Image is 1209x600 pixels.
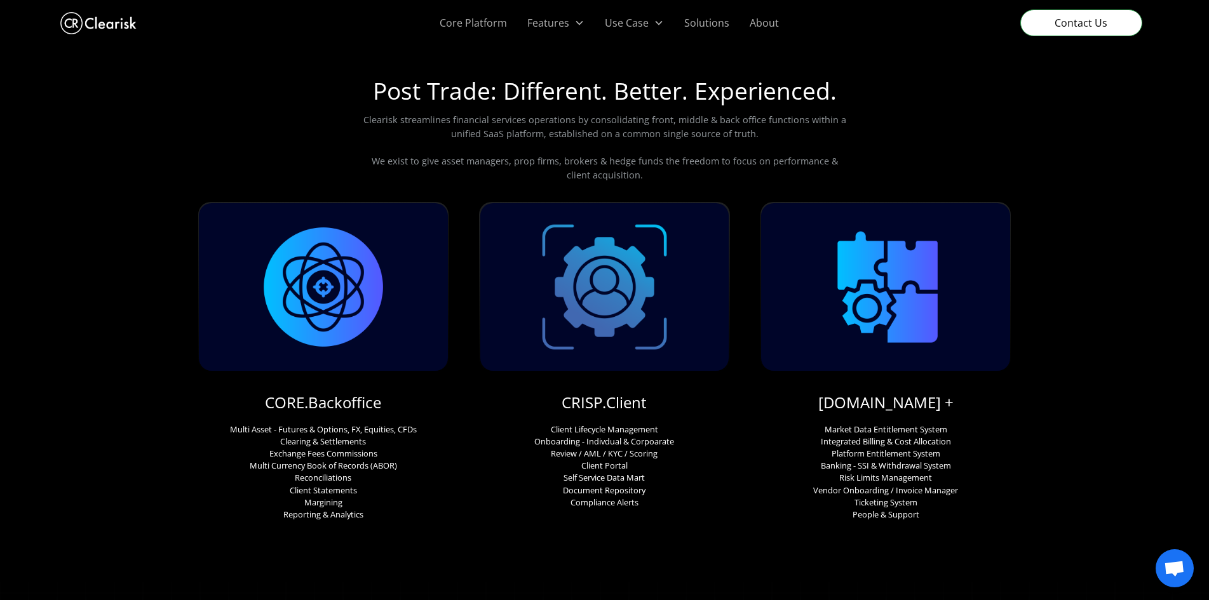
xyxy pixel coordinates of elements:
[818,392,954,413] a: [DOMAIN_NAME] +
[373,77,837,113] h1: Post Trade: Different. Better. Experienced.
[534,423,674,509] p: Client Lifecycle Management Onboarding - Indivdual & Corpoarate Review / AML / KYC / Scoring Clie...
[605,15,649,30] div: Use Case
[1156,549,1194,587] div: Open chat
[813,423,958,521] p: Market Data Entitlement System Integrated Billing & Cost Allocation Platform Entitlement System B...
[361,113,849,182] p: Clearisk streamlines financial services operations by consolidating front, middle & back office f...
[562,392,647,413] a: CRISP.Client
[230,423,417,521] p: Multi Asset - Futures & Options, FX, Equities, CFDs Clearing & Settlements Exchange Fees Commissi...
[1020,10,1142,36] a: Contact Us
[527,15,569,30] div: Features
[265,392,381,413] a: CORE.Backoffice
[60,9,137,37] a: home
